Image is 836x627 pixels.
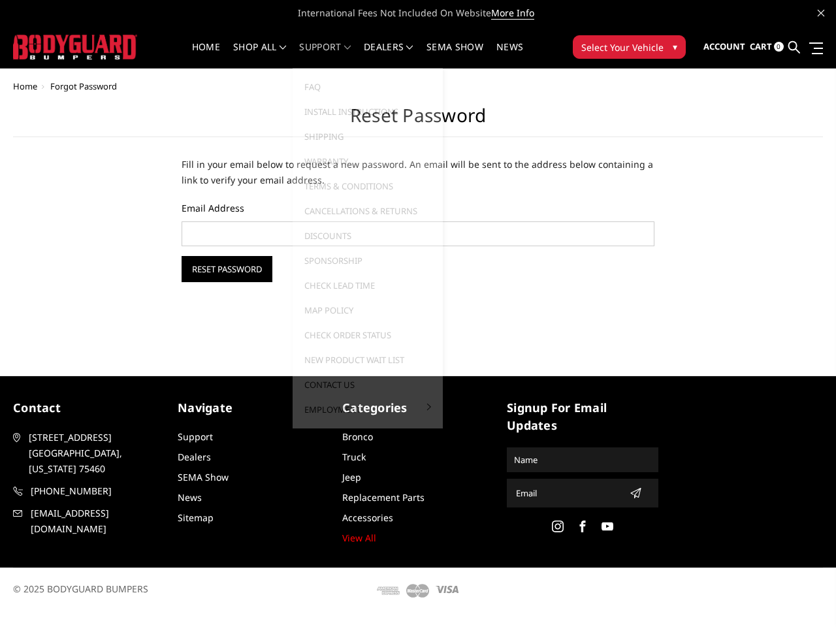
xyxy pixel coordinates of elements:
a: Support [178,430,213,443]
a: Sitemap [178,511,214,524]
a: Check Order Status [298,323,438,347]
a: Accessories [342,511,393,524]
a: Replacement Parts [342,491,425,504]
a: shop all [233,42,286,68]
a: [EMAIL_ADDRESS][DOMAIN_NAME] [13,506,165,537]
a: Dealers [364,42,413,68]
input: Email [511,483,624,504]
span: Account [703,40,745,52]
a: Cancellations & Returns [298,199,438,223]
a: News [496,42,523,68]
iframe: Chat Widget [771,564,836,627]
a: [PHONE_NUMBER] [13,483,165,499]
h5: signup for email updates [507,399,658,434]
input: Name [509,449,656,470]
img: BODYGUARD BUMPERS [13,35,137,59]
a: Support [299,42,351,68]
label: Email Address [182,201,654,215]
a: Account [703,29,745,65]
span: Cart [750,40,772,52]
button: Select Your Vehicle [573,35,686,59]
a: New Product Wait List [298,347,438,372]
a: Bronco [342,430,373,443]
span: [PHONE_NUMBER] [31,483,164,499]
a: Contact Us [298,372,438,397]
a: MAP Policy [298,298,438,323]
a: Cart 0 [750,29,784,65]
span: © 2025 BODYGUARD BUMPERS [13,583,148,595]
span: Forgot Password [50,80,117,92]
a: Install Instructions [298,99,438,124]
h5: Navigate [178,399,329,417]
input: Reset Password [182,256,272,282]
a: Warranty [298,149,438,174]
h2: Reset Password [13,104,823,137]
a: SEMA Show [178,471,229,483]
a: Sponsorship [298,248,438,273]
a: Employment [298,397,438,422]
a: Home [13,80,37,92]
a: Dealers [178,451,211,463]
a: More Info [491,7,534,20]
a: Shipping [298,124,438,149]
span: ▾ [673,40,677,54]
a: Home [192,42,220,68]
a: News [178,491,202,504]
span: [STREET_ADDRESS] [GEOGRAPHIC_DATA], [US_STATE] 75460 [29,430,162,477]
a: FAQ [298,74,438,99]
span: [EMAIL_ADDRESS][DOMAIN_NAME] [31,506,164,537]
p: Fill in your email below to request a new password. An email will be sent to the address below co... [182,157,654,188]
h5: contact [13,399,165,417]
a: Jeep [342,471,361,483]
a: View All [342,532,376,544]
a: Truck [342,451,366,463]
a: Terms & Conditions [298,174,438,199]
span: Select Your Vehicle [581,40,664,54]
a: Check Lead Time [298,273,438,298]
a: SEMA Show [426,42,483,68]
span: 0 [774,42,784,52]
a: Discounts [298,223,438,248]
